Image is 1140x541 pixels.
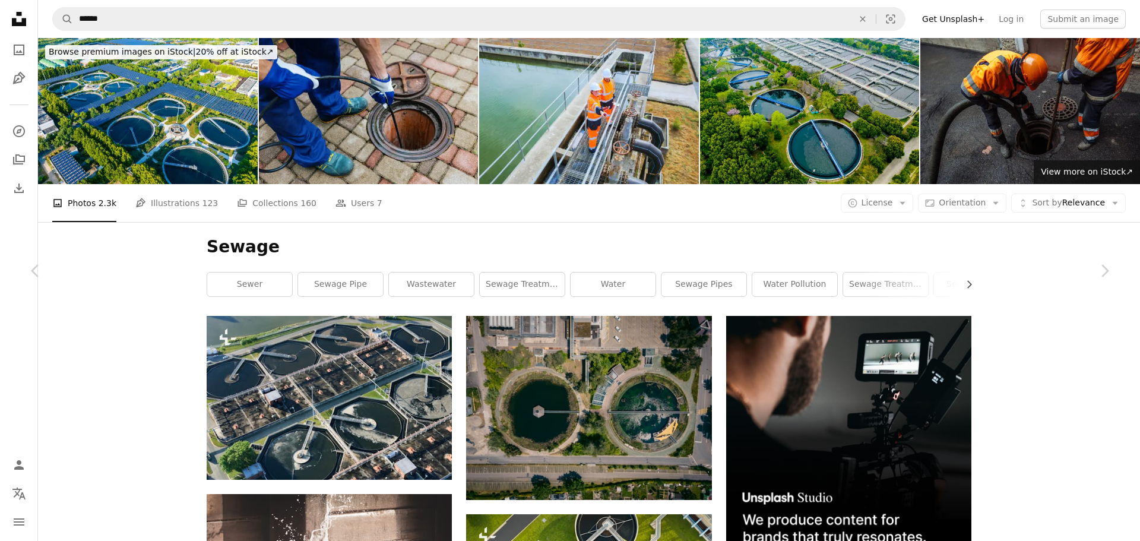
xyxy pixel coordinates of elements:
button: Language [7,482,31,505]
a: Browse premium images on iStock|20% off at iStock↗ [38,38,284,67]
a: Users 7 [335,184,382,222]
a: water pollution [752,273,837,296]
a: sewage treatment plant [843,273,928,296]
img: Sewage treatment plant and solar panel composite renewable energy [38,38,258,184]
a: wastewater [389,273,474,296]
a: Illustrations [7,67,31,90]
a: sewage water [934,273,1019,296]
span: Orientation [939,198,986,207]
img: aerial view of green trees and brown buildings during daytime [466,316,711,500]
a: Explore [7,119,31,143]
button: Menu [7,510,31,534]
a: sewage treatment [480,273,565,296]
button: Search Unsplash [53,8,73,30]
a: Get Unsplash+ [915,10,992,29]
img: Aerial View of Two Environmental engineers work at wastewater treatment plants, Water management ... [479,38,699,184]
span: Relevance [1032,197,1105,209]
button: Sort byRelevance [1011,194,1126,213]
button: Submit an image [1040,10,1126,29]
form: Find visuals sitewide [52,7,905,31]
a: aerial view of green trees and brown buildings during daytime [466,403,711,413]
a: Collections [7,148,31,172]
button: scroll list to the right [958,273,971,296]
a: Download History [7,176,31,200]
a: sewage pipe [298,273,383,296]
span: 7 [377,197,382,210]
h1: Sewage [207,236,971,258]
span: Browse premium images on iStock | [49,47,195,56]
a: Collections 160 [237,184,316,222]
span: 20% off at iStock ↗ [49,47,274,56]
button: Clear [850,8,876,30]
a: sewer [207,273,292,296]
a: View more on iStock↗ [1034,160,1140,184]
a: Illustrations 123 [135,184,218,222]
button: Orientation [918,194,1006,213]
a: Photos [7,38,31,62]
img: Sewer workers cleaning manhole and unblocking sewers the street sidewalk [920,38,1140,184]
button: Visual search [876,8,905,30]
span: 160 [300,197,316,210]
a: Log in [992,10,1031,29]
img: Aerial view of sewage treatment plant [700,38,920,184]
a: water [571,273,655,296]
a: an aerial view of a water treatment facility [207,393,452,403]
img: sewer cleaning service - worker clean a clogged drainage with hydro jetting [259,38,479,184]
span: License [862,198,893,207]
a: Next [1069,214,1140,328]
img: an aerial view of a water treatment facility [207,316,452,480]
span: Sort by [1032,198,1062,207]
a: sewage pipes [661,273,746,296]
span: View more on iStock ↗ [1041,167,1133,176]
button: License [841,194,914,213]
span: 123 [202,197,218,210]
a: Log in / Sign up [7,453,31,477]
